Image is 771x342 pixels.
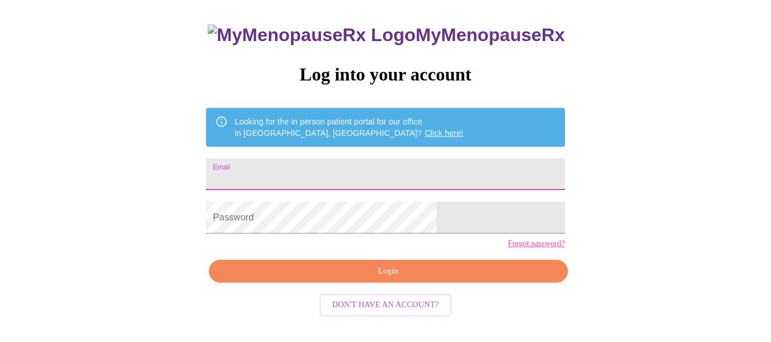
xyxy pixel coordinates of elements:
[332,298,439,312] span: Don't have an account?
[208,25,565,46] h3: MyMenopauseRx
[320,294,451,316] button: Don't have an account?
[206,64,564,85] h3: Log into your account
[222,264,554,279] span: Login
[317,299,454,309] a: Don't have an account?
[209,260,567,283] button: Login
[235,111,463,143] div: Looking for the in person patient portal for our office in [GEOGRAPHIC_DATA], [GEOGRAPHIC_DATA]?
[208,25,415,46] img: MyMenopauseRx Logo
[508,239,565,248] a: Forgot password?
[425,128,463,138] a: Click here!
